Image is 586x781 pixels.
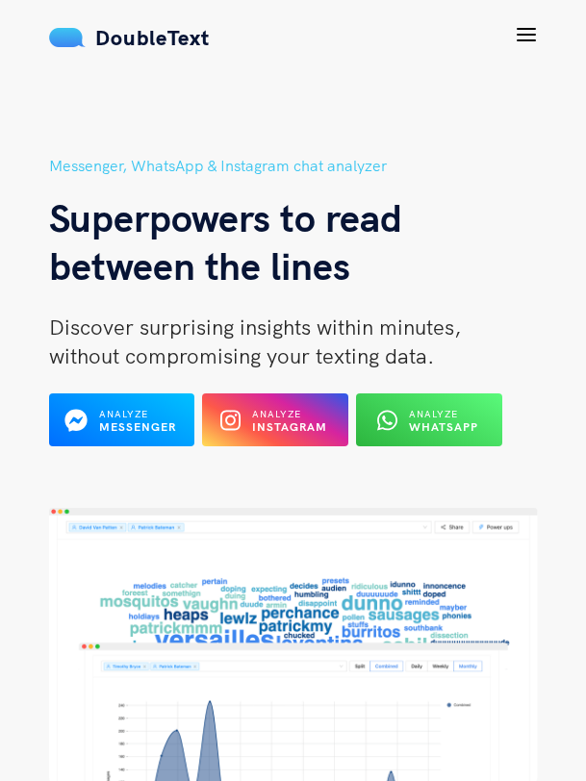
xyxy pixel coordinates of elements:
[356,393,502,446] button: Analyze WhatsApp
[99,419,176,434] b: Messenger
[202,418,348,436] a: Analyze Instagram
[49,314,461,340] span: Discover surprising insights within minutes,
[49,418,195,436] a: Analyze Messenger
[49,24,210,51] a: DoubleText
[49,28,86,47] img: mS3x8y1f88AAAAABJRU5ErkJggg==
[49,154,538,178] h5: Messenger, WhatsApp & Instagram chat analyzer
[202,393,348,446] button: Analyze Instagram
[49,393,195,446] button: Analyze Messenger
[356,418,502,436] a: Analyze WhatsApp
[252,419,327,434] b: Instagram
[409,419,478,434] b: WhatsApp
[49,342,434,369] span: without compromising your texting data.
[49,241,350,290] span: between the lines
[95,24,210,51] span: DoubleText
[49,193,402,241] span: Superpowers to read
[252,408,301,420] span: Analyze
[99,408,148,420] span: Analyze
[409,408,458,420] span: Analyze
